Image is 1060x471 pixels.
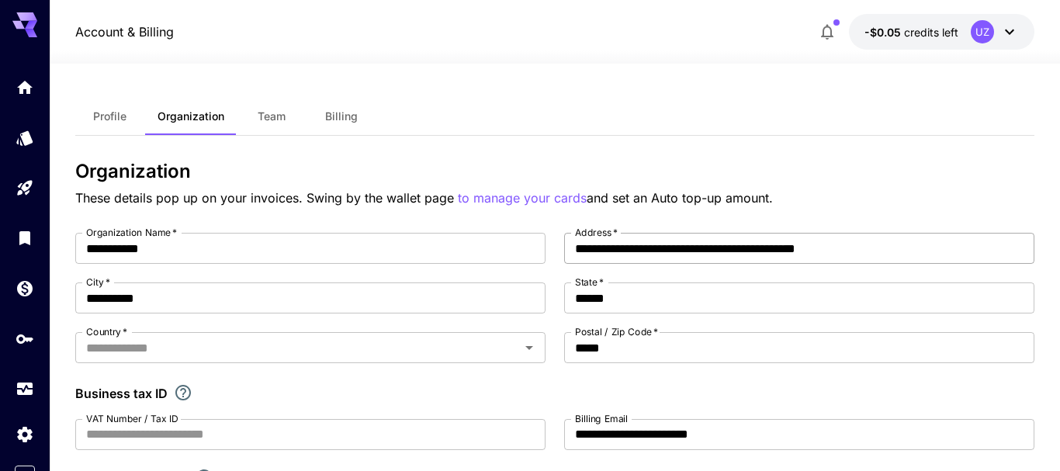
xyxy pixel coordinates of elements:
div: Home [16,78,34,97]
h3: Organization [75,161,1035,182]
label: Country [86,325,127,338]
label: Address [575,226,618,239]
span: and set an Auto top-up amount. [587,190,773,206]
button: -$0.0482UZ [849,14,1034,50]
div: API Keys [16,329,34,348]
span: -$0.05 [864,26,904,39]
div: Library [16,228,34,248]
div: Wallet [16,279,34,298]
span: Organization [158,109,224,123]
label: Organization Name [86,226,177,239]
label: Billing Email [575,412,628,425]
div: Settings [16,424,34,444]
a: Account & Billing [75,23,174,41]
span: These details pop up on your invoices. Swing by the wallet page [75,190,458,206]
label: State [575,275,604,289]
span: Billing [325,109,358,123]
span: credits left [904,26,958,39]
div: Models [16,128,34,147]
svg: If you are a business tax registrant, please enter your business tax ID here. [174,383,192,402]
div: Playground [16,178,34,198]
label: Postal / Zip Code [575,325,658,338]
label: VAT Number / Tax ID [86,412,178,425]
div: Usage [16,379,34,399]
div: UZ [971,20,994,43]
span: Profile [93,109,126,123]
label: City [86,275,110,289]
button: to manage your cards [458,189,587,208]
p: Business tax ID [75,384,168,403]
div: -$0.0482 [864,24,958,40]
nav: breadcrumb [75,23,174,41]
span: Team [258,109,286,123]
button: Open [518,337,540,358]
